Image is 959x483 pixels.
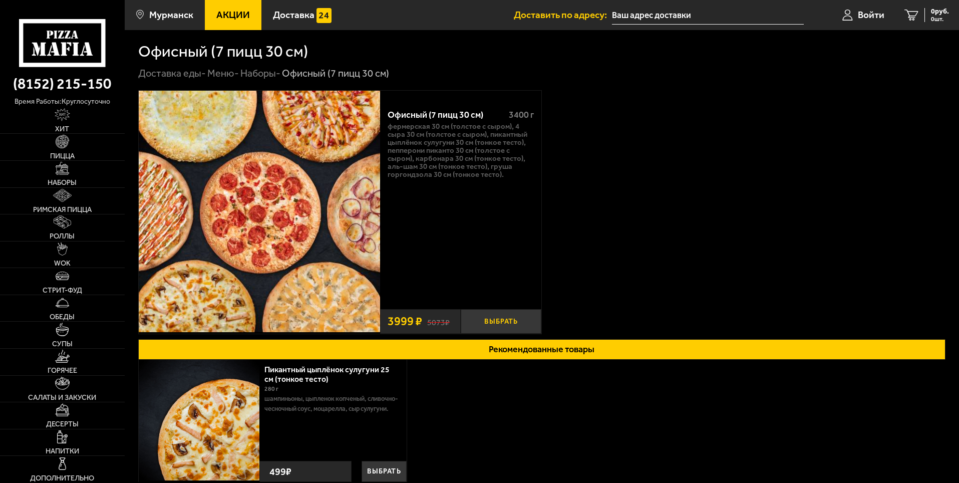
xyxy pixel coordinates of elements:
[50,152,75,159] span: Пицца
[46,420,79,427] span: Десерты
[28,394,96,401] span: Салаты и закуски
[427,316,450,327] s: 5073 ₽
[33,206,92,213] span: Римская пицца
[30,474,94,481] span: Дополнительно
[48,179,77,186] span: Наборы
[149,10,193,20] span: Мурманск
[273,10,314,20] span: Доставка
[54,260,71,267] span: WOK
[48,367,77,374] span: Горячее
[138,339,945,360] button: Рекомендованные товары
[139,91,380,334] a: Офисный (7 пицц 30 см)
[139,91,380,332] img: Офисный (7 пицц 30 см)
[138,67,206,79] a: Доставка еды-
[207,67,239,79] a: Меню-
[55,125,69,132] span: Хит
[461,309,541,334] button: Выбрать
[509,109,534,120] span: 3400 г
[46,447,79,454] span: Напитки
[858,10,884,20] span: Войти
[50,313,75,320] span: Обеды
[240,67,280,79] a: Наборы-
[388,110,500,121] div: Офисный (7 пицц 30 см)
[362,461,407,482] button: Выбрать
[267,461,294,481] strong: 499 ₽
[264,394,399,414] p: шампиньоны, цыпленок копченый, сливочно-чесночный соус, моцарелла, сыр сулугуни.
[316,8,332,23] img: 15daf4d41897b9f0e9f617042186c801.svg
[43,287,82,294] span: Стрит-фуд
[216,10,250,20] span: Акции
[388,123,534,179] p: Фермерская 30 см (толстое с сыром), 4 сыра 30 см (толстое с сыром), Пикантный цыплёнок сулугуни 3...
[138,44,308,60] h1: Офисный (7 пицц 30 см)
[282,67,389,80] div: Офисный (7 пицц 30 см)
[264,365,390,384] a: Пикантный цыплёнок сулугуни 25 см (тонкое тесто)
[50,232,75,239] span: Роллы
[52,340,73,347] span: Супы
[388,316,422,328] span: 3999 ₽
[514,10,612,20] span: Доставить по адресу:
[612,6,804,25] input: Ваш адрес доставки
[264,385,278,392] span: 280 г
[931,8,949,15] span: 0 руб.
[931,16,949,22] span: 0 шт.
